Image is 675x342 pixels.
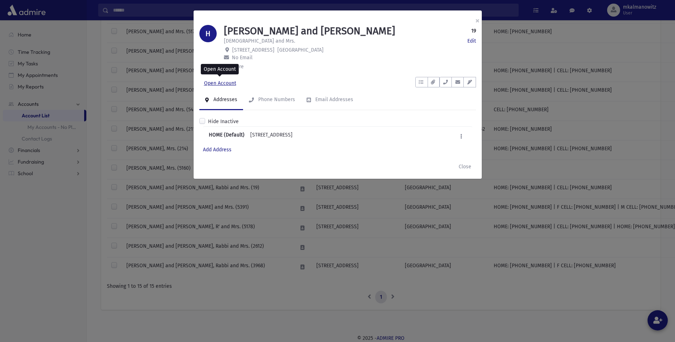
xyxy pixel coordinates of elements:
div: Phone Numbers [257,96,295,103]
h1: [PERSON_NAME] and [PERSON_NAME] [224,25,395,37]
div: Open Account [201,64,239,74]
div: H [199,25,217,42]
a: Email Addresses [301,90,359,110]
a: Addresses [199,90,243,110]
div: Addresses [212,96,237,103]
p: [DEMOGRAPHIC_DATA] and Mrs. [224,37,295,45]
label: Hide Inactive [208,118,239,125]
span: No Email [232,55,252,61]
a: Phone Numbers [243,90,301,110]
button: × [470,10,485,31]
a: Edit [467,37,476,45]
div: [STREET_ADDRESS] [250,131,293,142]
span: [STREET_ADDRESS] [232,47,274,53]
div: Email Addresses [314,96,353,103]
span: [GEOGRAPHIC_DATA] [277,47,324,53]
b: HOME (Default) [209,131,245,142]
a: Add Address [203,147,232,153]
a: Open Account [199,77,241,90]
strong: 19 [471,27,476,35]
button: Close [454,160,476,173]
